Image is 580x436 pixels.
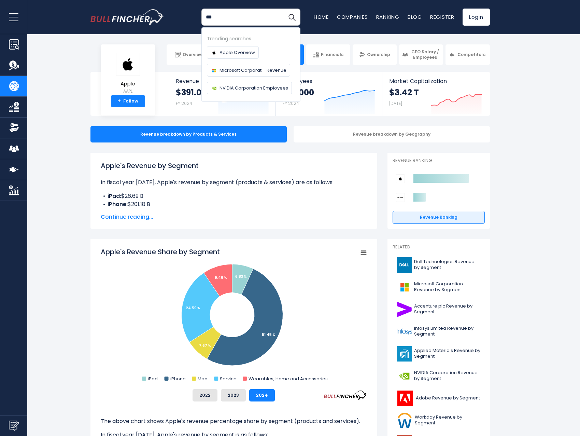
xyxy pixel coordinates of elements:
img: Ownership [9,123,19,133]
small: [DATE] [389,100,402,106]
a: Go to homepage [90,9,164,25]
span: Competitors [457,52,485,57]
a: Ranking [376,13,399,21]
a: CEO Salary / Employees [399,44,443,65]
a: Revenue $391.04 B FY 2024 [169,72,276,116]
span: Apple [116,81,140,87]
text: iPad [148,376,158,382]
a: NVIDIA Corporation Revenue by Segment [393,367,485,385]
span: Microsoft Corporation Revenue by Segment [414,281,481,293]
a: Infosys Limited Revenue by Segment [393,322,485,341]
span: Accenture plc Revenue by Segment [414,303,481,315]
small: FY 2024 [283,100,299,106]
span: Ownership [367,52,390,57]
a: Applied Materials Revenue by Segment [393,344,485,363]
a: +Follow [111,95,145,107]
span: Workday Revenue by Segment [415,414,480,426]
a: Adobe Revenue by Segment [393,389,485,408]
a: Companies [337,13,368,21]
b: iPhone: [108,200,128,208]
span: CEO Salary / Employees [410,49,440,60]
img: ACN logo [397,302,412,317]
strong: $3.42 T [389,87,419,98]
strong: $391.04 B [176,87,214,98]
a: Ownership [353,44,397,65]
a: Accenture plc Revenue by Segment [393,300,485,319]
img: Company logo [211,85,217,92]
tspan: Apple's Revenue Share by Segment [101,247,220,257]
span: Financials [321,52,343,57]
a: Microsoft Corporati... Revenue [207,64,290,77]
a: Competitors [445,44,490,65]
b: iPad: [108,192,121,200]
tspan: 9.46 % [215,275,227,280]
strong: + [117,98,121,104]
a: Revenue Ranking [393,211,485,224]
a: Apple AAPL [116,53,140,95]
span: Dell Technologies Revenue by Segment [414,259,481,271]
a: Login [463,9,490,26]
small: AAPL [116,88,140,94]
li: $26.69 B [101,192,367,200]
img: AMAT logo [397,346,412,362]
img: Sony Group Corporation competitors logo [396,193,405,202]
p: The above chart shows Apple's revenue percentage share by segment (products and services). [101,417,367,425]
img: Apple competitors logo [396,174,405,183]
img: WDAY logo [397,413,413,428]
a: Apple Overview [207,46,259,59]
button: Search [283,9,300,26]
button: 2024 [249,389,275,401]
img: ADBE logo [397,391,414,406]
a: Home [314,13,329,21]
button: 2023 [221,389,246,401]
img: NVDA logo [397,368,412,384]
a: Blog [408,13,422,21]
button: 2022 [193,389,217,401]
img: Company logo [211,67,217,74]
a: Dell Technologies Revenue by Segment [393,256,485,274]
span: Infosys Limited Revenue by Segment [414,326,481,337]
span: Employees [283,78,375,84]
p: Related [393,244,485,250]
a: NVIDIA Corporation Employees [207,82,292,94]
a: Overview [167,44,211,65]
span: Market Capitalization [389,78,482,84]
tspan: 51.45 % [262,332,275,337]
span: Microsoft Corporati... Revenue [220,67,286,74]
span: Continue reading... [101,213,367,221]
div: Trending searches [207,35,295,43]
li: $201.18 B [101,200,367,208]
small: FY 2024 [176,100,192,106]
p: Revenue Ranking [393,158,485,164]
a: Workday Revenue by Segment [393,411,485,430]
span: Adobe Revenue by Segment [416,395,480,401]
span: Apple Overview [220,49,255,56]
h1: Apple's Revenue by Segment [101,161,367,171]
tspan: 6.83 % [235,274,247,279]
img: DELL logo [397,257,412,273]
tspan: 7.67 % [199,343,211,348]
svg: Apple's Revenue Share by Segment [101,247,367,384]
div: Revenue breakdown by Products & Services [90,126,287,142]
a: Financials [306,44,350,65]
a: Market Capitalization $3.42 T [DATE] [382,72,489,116]
a: Microsoft Corporation Revenue by Segment [393,278,485,297]
img: bullfincher logo [90,9,164,25]
tspan: 24.59 % [186,305,200,311]
span: Revenue [176,78,269,84]
text: Service [220,376,237,382]
text: Mac [198,376,207,382]
div: Revenue breakdown by Geography [294,126,490,142]
text: Wearables, Home and Accessories [249,376,328,382]
text: iPhone [170,376,185,382]
span: NVIDIA Corporation Revenue by Segment [414,370,481,382]
span: Applied Materials Revenue by Segment [414,348,481,359]
img: INFY logo [397,324,412,339]
span: NVIDIA Corporation Employees [220,84,288,92]
span: Overview [183,52,202,57]
img: MSFT logo [397,280,412,295]
a: Register [430,13,454,21]
p: In fiscal year [DATE], Apple's revenue by segment (products & services) are as follows: [101,178,367,187]
a: Employees 164,000 FY 2024 [276,72,382,116]
img: Company logo [211,49,217,56]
